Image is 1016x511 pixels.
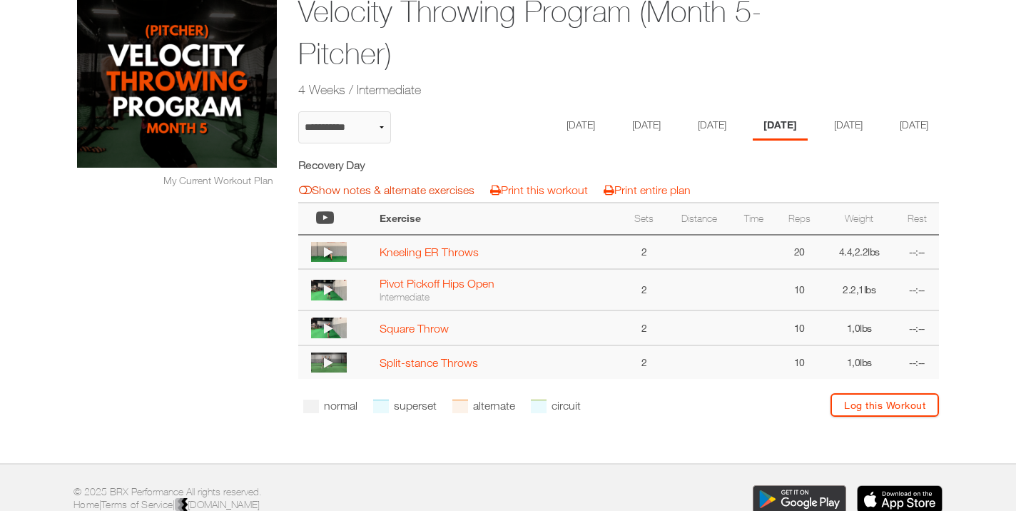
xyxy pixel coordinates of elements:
td: --:-- [895,269,939,310]
td: 4.4,2.2 [823,235,895,269]
li: Day 6 [889,111,939,141]
img: thumbnail.png [311,242,347,262]
td: --:-- [895,310,939,345]
a: Kneeling ER Throws [380,246,479,258]
h2: 4 Weeks / Intermediate [298,81,829,98]
span: lbs [864,283,876,295]
span: lbs [860,356,872,368]
td: 2 [622,235,666,269]
a: Home [73,499,99,510]
li: Day 4 [753,111,808,141]
li: Day 3 [687,111,737,141]
th: Reps [776,203,823,235]
img: thumbnail.png [311,280,347,300]
li: Day 1 [556,111,606,141]
a: Square Throw [380,322,449,335]
td: 10 [776,269,823,310]
th: Distance [666,203,732,235]
th: Exercise [372,203,622,235]
td: 10 [776,310,823,345]
td: 1,0 [823,310,895,345]
li: circuit [531,393,581,418]
a: Print entire plan [604,183,691,196]
a: Split-stance Throws [380,356,478,369]
h5: Recovery Day [298,157,553,173]
div: Intermediate [380,290,615,303]
li: Day 5 [823,111,873,141]
td: --:-- [895,235,939,269]
th: Sets [622,203,666,235]
td: 2 [622,310,666,345]
th: Rest [895,203,939,235]
td: --:-- [895,345,939,379]
td: 2.2,1 [823,269,895,310]
li: superset [373,393,437,418]
img: thumbnail.png [311,318,347,338]
a: [DOMAIN_NAME] [175,499,260,510]
a: Show notes & alternate exercises [299,183,474,196]
span: lbs [860,322,872,334]
a: Terms of Service [101,499,173,510]
li: Day 2 [621,111,671,141]
td: 2 [622,345,666,379]
li: normal [303,393,357,418]
th: Time [731,203,776,235]
td: 2 [622,269,666,310]
td: 20 [776,235,823,269]
li: alternate [452,393,515,418]
a: Log this Workout [830,393,939,417]
div: My Current Workout Plan [77,173,277,188]
th: Weight [823,203,895,235]
a: Pivot Pickoff Hips Open [380,277,494,290]
td: 1,0 [823,345,895,379]
td: 10 [776,345,823,379]
a: Print this workout [490,183,588,196]
span: lbs [868,246,880,258]
img: thumbnail.png [311,353,347,373]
